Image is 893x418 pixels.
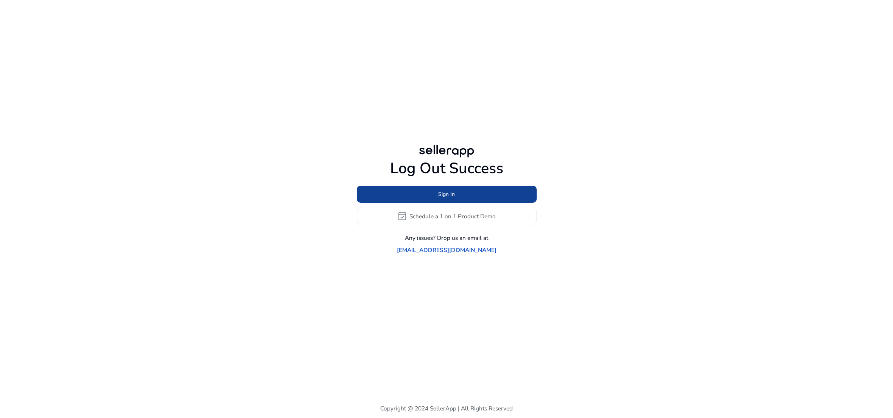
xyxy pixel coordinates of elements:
button: event_availableSchedule a 1 on 1 Product Demo [357,207,537,225]
span: Sign In [438,190,455,198]
a: [EMAIL_ADDRESS][DOMAIN_NAME] [397,246,496,254]
span: event_available [397,211,407,221]
p: Any issues? Drop us an email at [405,233,488,242]
h1: Log Out Success [357,160,537,178]
button: Sign In [357,186,537,203]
